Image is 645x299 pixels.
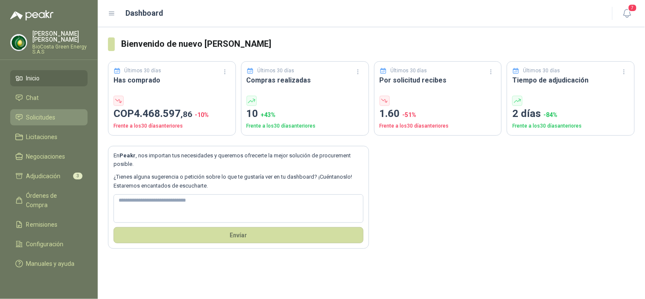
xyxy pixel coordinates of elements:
img: Company Logo [11,34,27,51]
p: Últimos 30 días [257,67,294,75]
h3: Por solicitud recibes [380,75,497,85]
span: Inicio [26,74,40,83]
a: Negociaciones [10,148,88,165]
button: 7 [619,6,635,21]
a: Manuales y ayuda [10,256,88,272]
span: Manuales y ayuda [26,259,75,268]
p: BioCosta Green Energy S.A.S [32,44,88,54]
span: -51 % [403,111,417,118]
span: Chat [26,93,39,103]
span: -10 % [195,111,209,118]
a: Licitaciones [10,129,88,145]
span: Órdenes de Compra [26,191,80,210]
span: Negociaciones [26,152,65,161]
span: Adjudicación [26,171,61,181]
h3: Bienvenido de nuevo [PERSON_NAME] [122,37,635,51]
p: ¿Tienes alguna sugerencia o petición sobre lo que te gustaría ver en tu dashboard? ¡Cuéntanoslo! ... [114,173,364,190]
span: Configuración [26,239,64,249]
p: 10 [247,106,364,122]
span: ,86 [181,109,192,119]
span: -84 % [543,111,557,118]
a: Configuración [10,236,88,252]
h1: Dashboard [126,7,164,19]
p: Frente a los 30 días anteriores [247,122,364,130]
b: Peakr [119,152,136,159]
p: Últimos 30 días [390,67,427,75]
p: [PERSON_NAME] [PERSON_NAME] [32,31,88,43]
span: 4.468.597 [134,108,192,120]
h3: Tiempo de adjudicación [512,75,629,85]
span: + 43 % [261,111,276,118]
span: 7 [628,4,637,12]
h3: Compras realizadas [247,75,364,85]
h3: Has comprado [114,75,230,85]
p: 2 días [512,106,629,122]
p: Frente a los 30 días anteriores [114,122,230,130]
p: Últimos 30 días [523,67,560,75]
span: Licitaciones [26,132,58,142]
a: Remisiones [10,216,88,233]
p: 1.60 [380,106,497,122]
p: Frente a los 30 días anteriores [380,122,497,130]
span: 3 [73,173,82,179]
a: Inicio [10,70,88,86]
p: Frente a los 30 días anteriores [512,122,629,130]
a: Órdenes de Compra [10,188,88,213]
button: Envíar [114,227,364,243]
a: Chat [10,90,88,106]
span: Remisiones [26,220,58,229]
p: Últimos 30 días [125,67,162,75]
img: Logo peakr [10,10,54,20]
span: Solicitudes [26,113,56,122]
p: COP [114,106,230,122]
a: Solicitudes [10,109,88,125]
a: Adjudicación3 [10,168,88,184]
p: En , nos importan tus necesidades y queremos ofrecerte la mejor solución de procurement posible. [114,151,364,169]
